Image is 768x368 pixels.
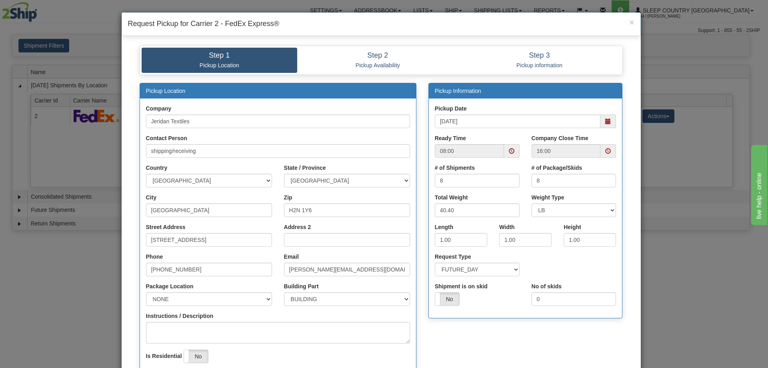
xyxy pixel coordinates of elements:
label: Weight Type [532,193,564,201]
label: Address 2 [284,223,311,231]
label: Pickup Date [435,105,467,113]
label: Contact Person [146,134,187,142]
label: Country [146,164,168,172]
label: City [146,193,156,201]
label: State / Province [284,164,326,172]
label: Instructions / Description [146,312,214,320]
p: Pickup information [464,62,615,69]
label: Zip [284,193,292,201]
button: Close [629,18,634,26]
label: Width [499,223,515,231]
label: Total Weight [435,193,468,201]
label: Email [284,253,299,261]
label: No of skids [532,282,562,290]
label: Length [435,223,454,231]
h4: Step 1 [148,52,292,60]
label: Height [564,223,581,231]
label: Company [146,105,172,113]
div: live help - online [6,5,74,14]
a: Step 3 Pickup information [458,48,621,73]
label: Building Part [284,282,319,290]
h4: Step 3 [464,52,615,60]
label: Ready Time [435,134,466,142]
p: Pickup Location [148,62,292,69]
label: Shipment is on skid [435,282,488,290]
a: Step 2 Pickup Availability [297,48,458,73]
label: Is Residential [146,352,182,360]
label: Company Close Time [532,134,588,142]
a: Step 1 Pickup Location [142,48,298,73]
label: # of Package/Skids [532,164,582,172]
span: × [629,18,634,27]
p: Pickup Availability [303,62,452,69]
label: No [184,350,208,363]
a: Pickup Location [146,88,186,94]
label: # of Shipments [435,164,475,172]
h4: Request Pickup for Carrier 2 - FedEx Express® [128,19,634,29]
label: Phone [146,253,163,261]
iframe: chat widget [750,143,767,225]
label: Street Address [146,223,186,231]
h4: Step 2 [303,52,452,60]
a: Pickup Information [435,88,481,94]
label: No [435,293,459,306]
label: Package Location [146,282,194,290]
label: Request Type [435,253,471,261]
